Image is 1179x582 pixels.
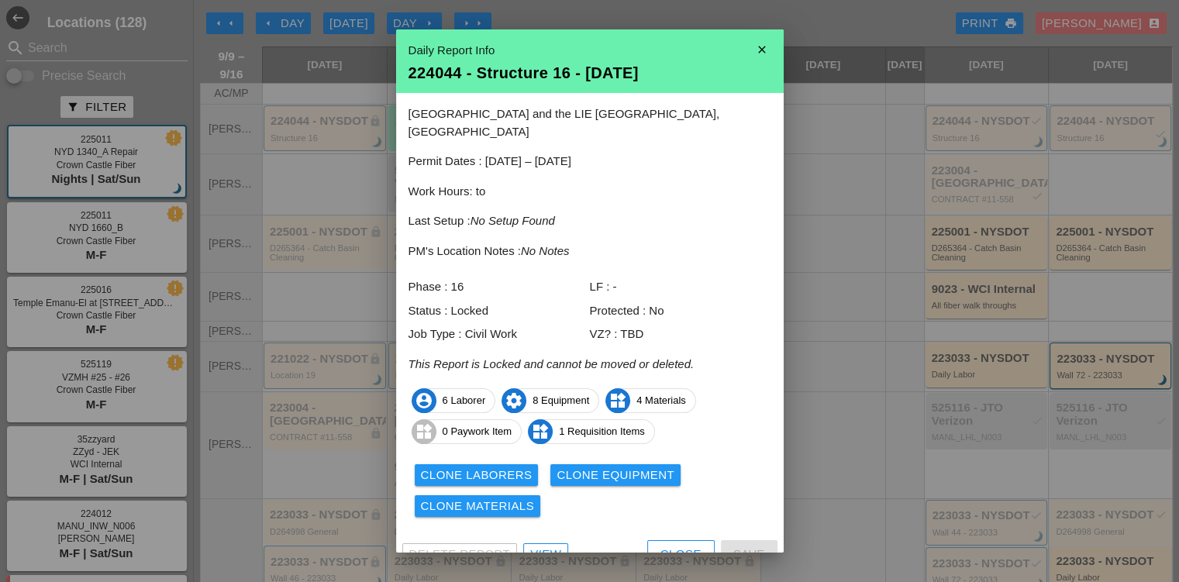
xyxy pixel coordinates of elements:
span: 4 Materials [606,388,695,413]
div: Clone Laborers [421,467,533,484]
span: 0 Paywork Item [412,419,522,444]
p: [GEOGRAPHIC_DATA] and the LIE [GEOGRAPHIC_DATA], [GEOGRAPHIC_DATA] [409,105,771,140]
span: 8 Equipment [502,388,598,413]
div: 224044 - Structure 16 - [DATE] [409,65,771,81]
div: VZ? : TBD [590,325,771,343]
div: Daily Report Info [409,42,771,60]
div: Clone Materials [421,498,535,515]
i: account_circle [412,388,436,413]
i: This Report is Locked and cannot be moved or deleted. [409,357,695,370]
a: View [523,543,568,565]
div: Status : Locked [409,302,590,320]
div: Job Type : Civil Work [409,325,590,343]
i: close [746,34,777,65]
i: No Notes [521,244,570,257]
i: widgets [412,419,436,444]
div: View [530,546,561,563]
p: Last Setup : [409,212,771,230]
i: widgets [528,419,553,444]
button: Clone Materials [415,495,541,517]
div: Protected : No [590,302,771,320]
button: Clone Equipment [550,464,681,486]
div: LF : - [590,278,771,296]
p: PM's Location Notes : [409,243,771,260]
p: Permit Dates : [DATE] – [DATE] [409,153,771,170]
p: Work Hours: to [409,183,771,201]
i: widgets [605,388,630,413]
i: settings [502,388,526,413]
button: Clone Laborers [415,464,539,486]
button: Close [647,540,715,568]
div: Close [660,546,702,563]
div: Phase : 16 [409,278,590,296]
span: 6 Laborer [412,388,495,413]
span: 1 Requisition Items [529,419,654,444]
div: Clone Equipment [557,467,674,484]
i: No Setup Found [471,214,555,227]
